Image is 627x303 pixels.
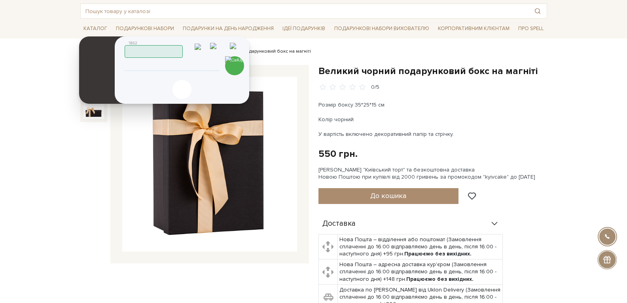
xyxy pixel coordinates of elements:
[435,22,513,35] a: Корпоративним клієнтам
[406,276,474,282] b: Працюємо без вихідних.
[371,84,379,91] div: 0/5
[83,98,104,119] img: Великий чорний подарунковий бокс на магніті
[318,115,504,124] p: Колір чорний
[404,250,472,257] b: Працюємо без вихідних.
[318,101,504,109] p: Розмір боксу 35*25*15 см
[331,22,432,35] a: Подарункові набори вихователю
[322,220,356,227] span: Доставка
[318,65,547,77] h1: Великий чорний подарунковий бокс на магніті
[80,23,110,35] a: Каталог
[370,191,406,200] span: До кошика
[113,23,177,35] a: Подарункові набори
[180,23,277,35] a: Подарунки на День народження
[279,23,328,35] a: Ідеї подарунків
[81,4,528,18] input: Пошук товару у каталозі
[515,23,547,35] a: Про Spell
[318,166,547,181] div: [PERSON_NAME] "Київський торт" та безкоштовна доставка Новою Поштою при купівлі від 2000 гривень ...
[122,77,297,252] img: Великий чорний подарунковий бокс на магніті
[318,148,358,160] div: 550 грн.
[337,259,502,285] td: Нова Пошта – адресна доставка кур'єром (Замовлення сплаченні до 16:00 відправляємо день в день, п...
[337,234,502,259] td: Нова Пошта – відділення або поштомат (Замовлення сплаченні до 16:00 відправляємо день в день, піс...
[318,188,459,204] button: До кошика
[199,48,311,55] li: Великий чорний подарунковий бокс на магніті
[528,4,547,18] button: Пошук товару у каталозі
[318,130,504,138] p: У вартість включено декоративний папір та стрічку.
